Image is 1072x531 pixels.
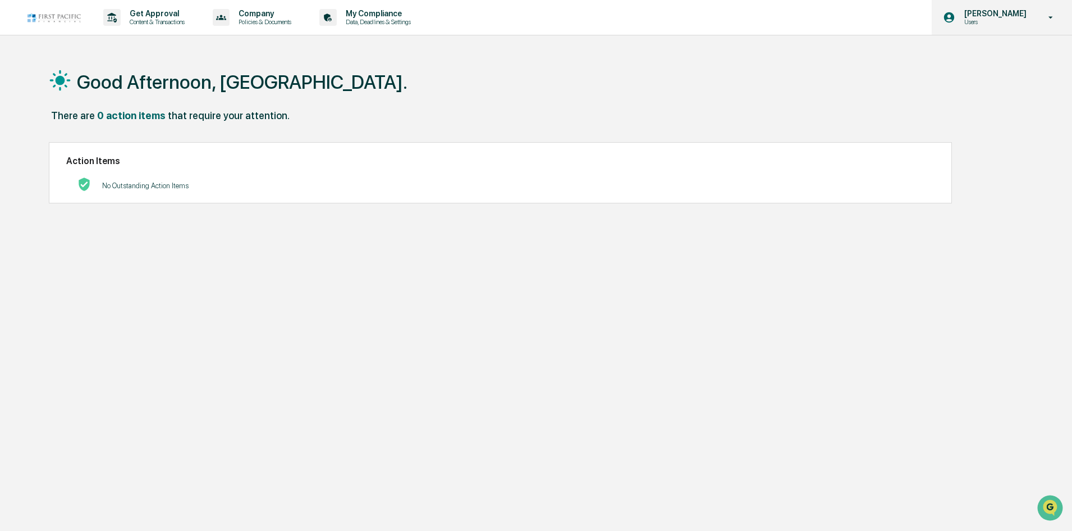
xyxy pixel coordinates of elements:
p: Policies & Documents [230,18,297,26]
p: No Outstanding Action Items [102,181,189,190]
img: No Actions logo [77,178,91,191]
h1: Good Afternoon, [GEOGRAPHIC_DATA]. [77,71,407,93]
div: 🖐️ [11,143,20,152]
span: Data Lookup [22,163,71,174]
input: Clear [29,51,185,63]
p: Get Approval [121,9,190,18]
p: Company [230,9,297,18]
img: logo [27,12,81,23]
div: 0 action items [97,110,166,121]
div: that require your attention. [168,110,290,121]
p: How can we help? [11,24,204,42]
div: 🗄️ [81,143,90,152]
a: Powered byPylon [79,190,136,199]
span: Preclearance [22,142,72,153]
h2: Action Items [66,156,934,166]
div: 🔎 [11,164,20,173]
div: Start new chat [38,86,184,97]
span: Pylon [112,190,136,199]
p: Users [955,18,1032,26]
div: There are [51,110,95,121]
button: Start new chat [191,89,204,103]
p: My Compliance [337,9,416,18]
a: 🗄️Attestations [77,137,144,157]
a: 🖐️Preclearance [7,137,77,157]
iframe: Open customer support [1036,494,1066,524]
p: [PERSON_NAME] [955,9,1032,18]
img: 1746055101610-c473b297-6a78-478c-a979-82029cc54cd1 [11,86,31,106]
p: Content & Transactions [121,18,190,26]
div: We're available if you need us! [38,97,142,106]
span: Attestations [93,142,139,153]
a: 🔎Data Lookup [7,158,75,179]
p: Data, Deadlines & Settings [337,18,416,26]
